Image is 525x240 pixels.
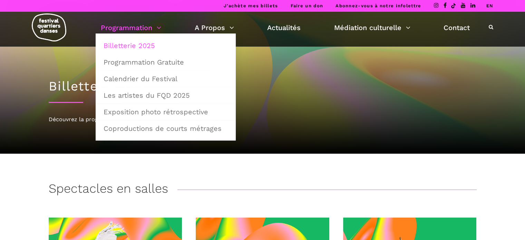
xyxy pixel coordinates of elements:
a: Faire un don [290,3,323,8]
h1: Billetterie 2025 [49,79,477,94]
h3: Spectacles en salles [49,181,168,199]
a: Contact [444,22,470,33]
a: Coproductions de courts métrages [99,121,232,136]
a: Exposition photo rétrospective [99,104,232,120]
a: EN [486,3,493,8]
a: A Propos [195,22,234,33]
a: Abonnez-vous à notre infolettre [336,3,421,8]
a: Médiation culturelle [334,22,410,33]
a: Billetterie 2025 [99,38,232,54]
a: Actualités [267,22,301,33]
a: Les artistes du FQD 2025 [99,87,232,103]
a: Programmation Gratuite [99,54,232,70]
div: Découvrez la programmation 2025 du Festival Quartiers Danses ! [49,115,477,124]
a: Calendrier du Festival [99,71,232,87]
img: logo-fqd-med [32,13,66,41]
a: Programmation [101,22,161,33]
a: J’achète mes billets [223,3,278,8]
